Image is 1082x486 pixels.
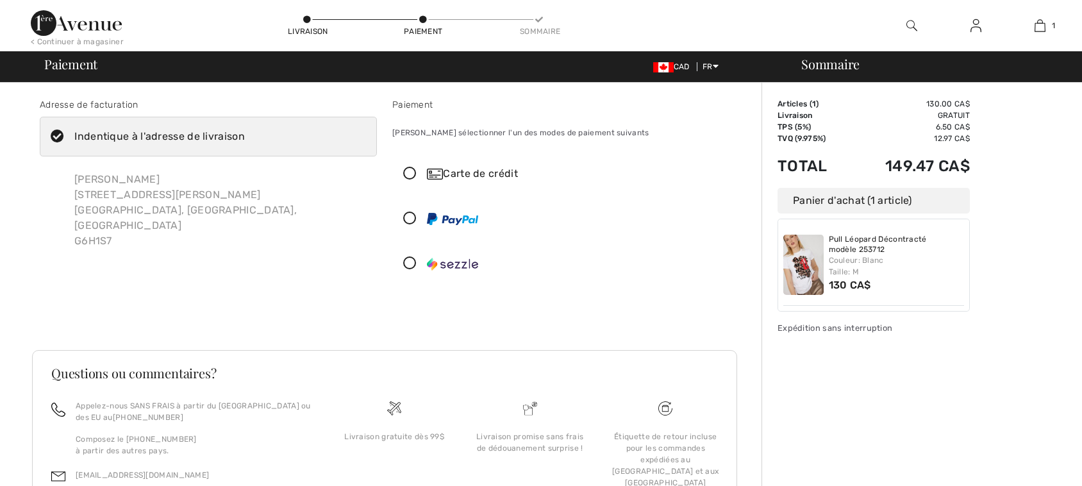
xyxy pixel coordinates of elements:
[960,18,992,34] a: Se connecter
[113,413,183,422] a: [PHONE_NUMBER]
[849,110,970,121] td: Gratuit
[472,431,588,454] div: Livraison promise sans frais de dédouanement surprise !
[31,10,122,36] img: 1ère Avenue
[778,188,970,214] div: Panier d'achat (1 article)
[778,98,849,110] td: Articles ( )
[829,235,965,255] a: Pull Léopard Décontracté modèle 253712
[778,144,849,188] td: Total
[906,18,917,33] img: recherche
[829,279,871,291] span: 130 CA$
[849,98,970,110] td: 130.00 CA$
[1008,18,1071,33] a: 1
[427,169,443,180] img: Carte de crédit
[427,166,720,181] div: Carte de crédit
[44,58,97,71] span: Paiement
[653,62,674,72] img: Canadian Dollar
[392,98,729,112] div: Paiement
[658,401,672,415] img: Livraison gratuite dès 99$
[1052,20,1055,31] span: 1
[523,401,537,415] img: Livraison promise sans frais de dédouanement surprise&nbsp;!
[76,433,311,457] p: Composez le [PHONE_NUMBER] à partir des autres pays.
[392,117,729,149] div: [PERSON_NAME] sélectionner l'un des modes de paiement suivants
[829,255,965,278] div: Couleur: Blanc Taille: M
[849,144,970,188] td: 149.47 CA$
[51,469,65,483] img: email
[337,431,452,442] div: Livraison gratuite dès 99$
[31,36,124,47] div: < Continuer à magasiner
[703,62,719,71] span: FR
[1035,18,1045,33] img: Mon panier
[76,471,209,480] a: [EMAIL_ADDRESS][DOMAIN_NAME]
[74,129,245,144] div: Indentique à l'adresse de livraison
[51,403,65,417] img: call
[427,213,478,225] img: PayPal
[404,26,442,37] div: Paiement
[849,133,970,144] td: 12.97 CA$
[40,98,377,112] div: Adresse de facturation
[288,26,326,37] div: Livraison
[778,110,849,121] td: Livraison
[970,18,981,33] img: Mes infos
[51,367,718,380] h3: Questions ou commentaires?
[849,121,970,133] td: 6.50 CA$
[64,162,377,259] div: [PERSON_NAME] [STREET_ADDRESS][PERSON_NAME] [GEOGRAPHIC_DATA], [GEOGRAPHIC_DATA], [GEOGRAPHIC_DAT...
[786,58,1074,71] div: Sommaire
[778,121,849,133] td: TPS (5%)
[783,235,824,295] img: Pull Léopard Décontracté modèle 253712
[778,133,849,144] td: TVQ (9.975%)
[653,62,695,71] span: CAD
[812,99,816,108] span: 1
[76,400,311,423] p: Appelez-nous SANS FRAIS à partir du [GEOGRAPHIC_DATA] ou des EU au
[778,322,970,334] div: Expédition sans interruption
[520,26,558,37] div: Sommaire
[387,401,401,415] img: Livraison gratuite dès 99$
[427,258,478,271] img: Sezzle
